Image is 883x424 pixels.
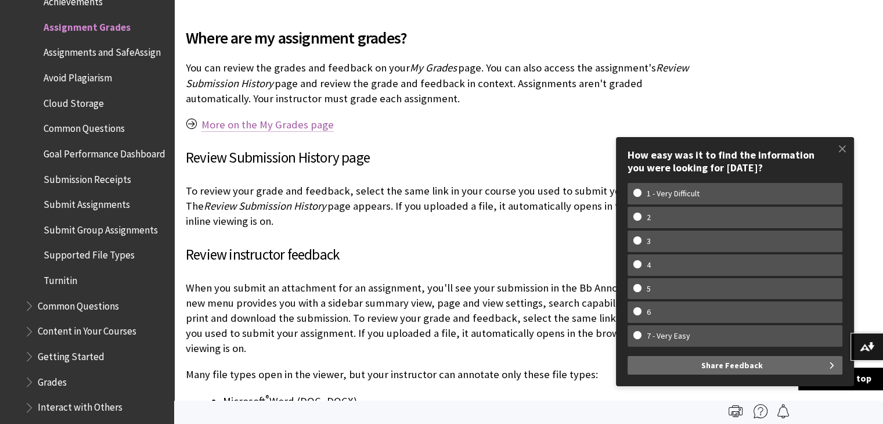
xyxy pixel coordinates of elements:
p: You can review the grades and feedback on your page. You can also access the assignment's page an... [186,60,700,106]
w-span: 3 [633,236,664,246]
w-span: 2 [633,213,664,222]
span: Common Questions [38,296,119,312]
h3: Review Submission History page [186,147,700,169]
span: Supported File Types [44,246,135,261]
p: To review your grade and feedback, select the same link in your course you used to submit your as... [186,184,700,229]
span: Goal Performance Dashboard [44,144,165,160]
li: Microsoft Word (DOC, DOCX) [223,393,700,409]
span: Common Questions [44,118,125,134]
span: Interact with Others [38,398,122,414]
span: My Grades [410,61,457,74]
span: Avoid Plagiarism [44,68,112,84]
div: How easy was it to find the information you were looking for [DATE]? [628,149,842,174]
span: Submission Receipts [44,170,131,185]
span: Share Feedback [701,356,763,375]
p: Many file types open in the viewer, but your instructor can annotate only these file types: [186,367,700,382]
span: Submit Group Assignments [44,220,158,236]
w-span: 1 - Very Difficult [633,189,713,199]
w-span: 5 [633,284,664,294]
w-span: 4 [633,260,664,270]
span: Grades [38,372,67,388]
span: Assignments and SafeAssign [44,43,161,59]
img: Follow this page [776,404,790,418]
span: Where are my assignment grades? [186,26,700,50]
span: Review Submission History [204,199,326,213]
span: Review Submission History [186,61,689,89]
span: Getting Started [38,347,104,362]
sup: ® [265,393,269,403]
p: When you submit an attachment for an assignment, you'll see your submission in the Bb Annotate vi... [186,281,700,357]
span: Turnitin [44,271,77,286]
span: Cloud Storage [44,94,104,109]
button: Share Feedback [628,356,842,375]
img: More help [754,404,767,418]
span: Assignment Grades [44,17,131,33]
w-span: 6 [633,307,664,317]
img: Print [729,404,743,418]
h3: Review instructor feedback [186,244,700,266]
a: More on the My Grades page [201,118,334,132]
span: Content in Your Courses [38,322,136,337]
span: Submit Assignments [44,195,130,210]
w-span: 7 - Very Easy [633,331,704,341]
